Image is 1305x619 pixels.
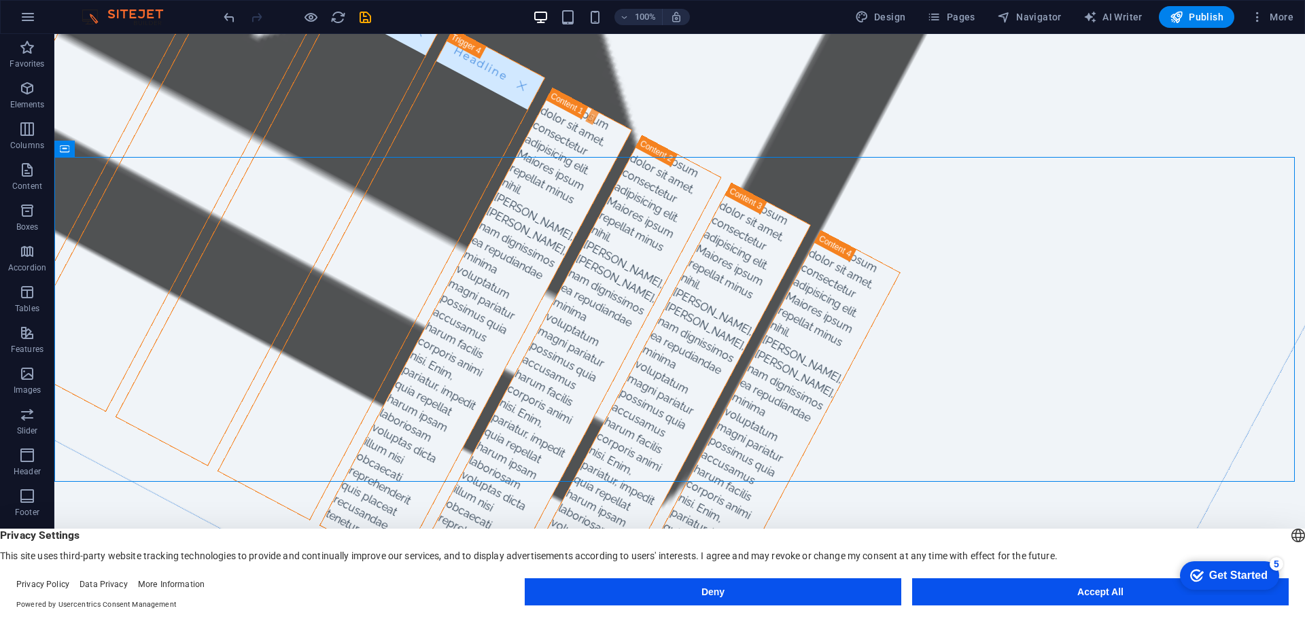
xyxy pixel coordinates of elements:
p: Boxes [16,222,39,232]
p: Accordion [8,262,46,273]
p: Header [14,466,41,477]
p: Tables [15,303,39,314]
iframe: To enrich screen reader interactions, please activate Accessibility in Grammarly extension settings [1169,554,1285,595]
button: More [1245,6,1299,28]
p: Columns [10,140,44,151]
p: Images [14,385,41,395]
p: Footer [15,507,39,518]
p: Features [11,344,43,355]
p: Content [12,181,42,192]
p: Favorites [10,58,44,69]
iframe: To enrich screen reader interactions, please activate Accessibility in Grammarly extension settings [54,34,1305,597]
p: Slider [17,425,38,436]
span: More [1251,10,1293,24]
p: Elements [10,99,45,110]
